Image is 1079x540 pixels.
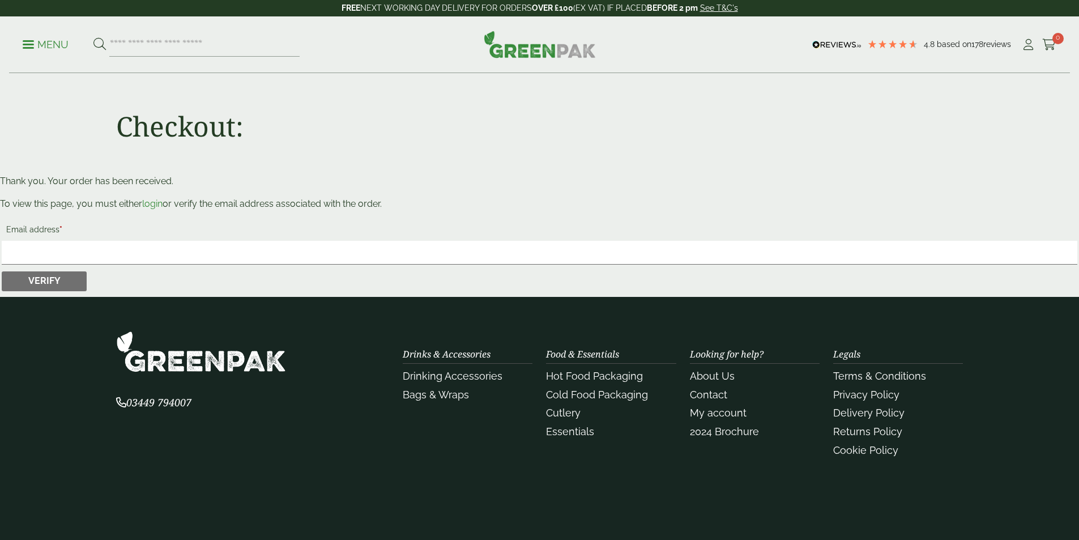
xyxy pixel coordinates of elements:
a: Menu [23,38,69,49]
span: 0 [1052,33,1064,44]
a: Cookie Policy [833,444,898,456]
label: Email address [2,222,1077,241]
a: Essentials [546,426,594,437]
a: Returns Policy [833,426,902,437]
span: 178 [971,40,983,49]
strong: OVER £100 [532,3,573,12]
a: Hot Food Packaging [546,370,643,382]
span: 03449 794007 [116,396,191,409]
span: reviews [983,40,1011,49]
strong: BEFORE 2 pm [647,3,698,12]
a: See T&C's [700,3,738,12]
button: Verify [2,271,87,292]
a: About Us [690,370,735,382]
a: login [142,198,163,209]
img: GreenPak Supplies [116,331,286,372]
i: My Account [1021,39,1035,50]
a: Delivery Policy [833,407,905,419]
img: GreenPak Supplies [484,31,596,58]
a: Cutlery [546,407,581,419]
span: Based on [937,40,971,49]
i: Cart [1042,39,1056,50]
a: Privacy Policy [833,389,899,401]
span: 4.8 [924,40,937,49]
div: 4.78 Stars [867,39,918,49]
p: Menu [23,38,69,52]
a: Drinking Accessories [403,370,502,382]
a: Bags & Wraps [403,389,469,401]
h1: Checkout: [116,110,244,143]
strong: FREE [342,3,360,12]
a: 03449 794007 [116,398,191,409]
a: Contact [690,389,727,401]
img: REVIEWS.io [812,41,862,49]
a: My account [690,407,747,419]
a: Terms & Conditions [833,370,926,382]
a: Cold Food Packaging [546,389,648,401]
a: 2024 Brochure [690,426,759,437]
a: 0 [1042,36,1056,53]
